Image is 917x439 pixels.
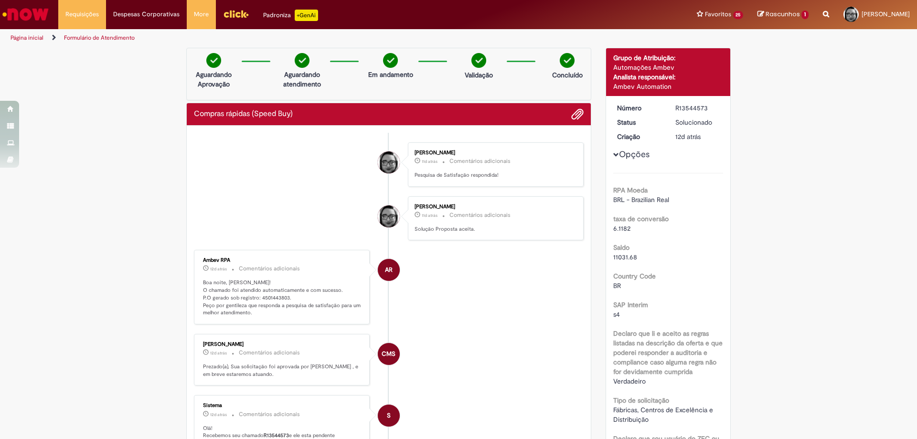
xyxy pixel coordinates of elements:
[194,110,293,118] h2: Compras rápidas (Speed Buy) Histórico de tíquete
[560,53,575,68] img: check-circle-green.png
[610,132,669,141] dt: Criação
[263,10,318,21] div: Padroniza
[279,70,325,89] p: Aguardando atendimento
[194,10,209,19] span: More
[210,266,227,272] time: 17/09/2025 18:52:15
[422,159,437,164] span: 11d atrás
[613,72,724,82] div: Analista responsável:
[766,10,800,19] span: Rascunhos
[415,150,574,156] div: [PERSON_NAME]
[203,363,362,378] p: Prezado(a), Sua solicitação foi aprovada por [PERSON_NAME] , e em breve estaremos atuando.
[613,300,648,309] b: SAP Interim
[191,70,237,89] p: Aguardando Aprovação
[613,243,629,252] b: Saldo
[675,132,701,141] span: 12d atrás
[613,406,715,424] span: Fábricas, Centros de Excelência e Distribuição
[206,53,221,68] img: check-circle-green.png
[264,432,289,439] b: R13544573
[613,53,724,63] div: Grupo de Atribuição:
[210,412,227,418] time: 17/09/2025 16:03:45
[613,63,724,72] div: Automações Ambev
[613,281,621,290] span: BR
[422,213,437,218] span: 11d atrás
[210,350,227,356] span: 12d atrás
[613,82,724,91] div: Ambev Automation
[613,329,723,376] b: Declaro que li e aceito as regras listadas na descrição da oferta e que poderei responder a audit...
[613,377,646,385] span: Verdadeiro
[449,157,511,165] small: Comentários adicionais
[378,405,400,427] div: System
[422,213,437,218] time: 18/09/2025 10:12:50
[203,279,362,317] p: Boa noite, [PERSON_NAME]! O chamado foi atendido automaticamente e com sucesso. P.O gerado sob re...
[613,253,637,261] span: 11031.68
[465,70,493,80] p: Validação
[239,349,300,357] small: Comentários adicionais
[223,7,249,21] img: click_logo_yellow_360x200.png
[613,396,669,405] b: Tipo de solicitação
[295,10,318,21] p: +GenAi
[11,34,43,42] a: Página inicial
[1,5,50,24] img: ServiceNow
[203,342,362,347] div: [PERSON_NAME]
[801,11,809,19] span: 1
[203,403,362,408] div: Sistema
[862,10,910,18] span: [PERSON_NAME]
[610,103,669,113] dt: Número
[295,53,309,68] img: check-circle-green.png
[675,132,720,141] div: 17/09/2025 16:03:33
[471,53,486,68] img: check-circle-green.png
[422,159,437,164] time: 18/09/2025 10:13:27
[613,186,648,194] b: RPA Moeda
[210,266,227,272] span: 12d atrás
[378,259,400,281] div: Ambev RPA
[210,350,227,356] time: 17/09/2025 16:34:36
[7,29,604,47] ul: Trilhas de página
[382,343,395,365] span: CMS
[675,103,720,113] div: R13544573
[239,410,300,418] small: Comentários adicionais
[613,195,669,204] span: BRL - Brazilian Real
[757,10,809,19] a: Rascunhos
[239,265,300,273] small: Comentários adicionais
[705,10,731,19] span: Favoritos
[415,171,574,179] p: Pesquisa de Satisfação respondida!
[733,11,744,19] span: 25
[368,70,413,79] p: Em andamento
[613,214,669,223] b: taxa de conversão
[613,224,630,233] span: 6.1182
[610,118,669,127] dt: Status
[613,310,620,319] span: s4
[383,53,398,68] img: check-circle-green.png
[203,257,362,263] div: Ambev RPA
[449,211,511,219] small: Comentários adicionais
[378,151,400,173] div: Christiane Pires Martins De Lima
[378,343,400,365] div: Cristiano Marques Silva
[210,412,227,418] span: 12d atrás
[571,108,584,120] button: Adicionar anexos
[415,225,574,233] p: Solução Proposta aceita.
[385,258,393,281] span: AR
[65,10,99,19] span: Requisições
[415,204,574,210] div: [PERSON_NAME]
[675,132,701,141] time: 17/09/2025 16:03:33
[378,205,400,227] div: Christiane Pires Martins De Lima
[675,118,720,127] div: Solucionado
[552,70,583,80] p: Concluído
[613,272,656,280] b: Country Code
[113,10,180,19] span: Despesas Corporativas
[64,34,135,42] a: Formulário de Atendimento
[387,404,391,427] span: S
